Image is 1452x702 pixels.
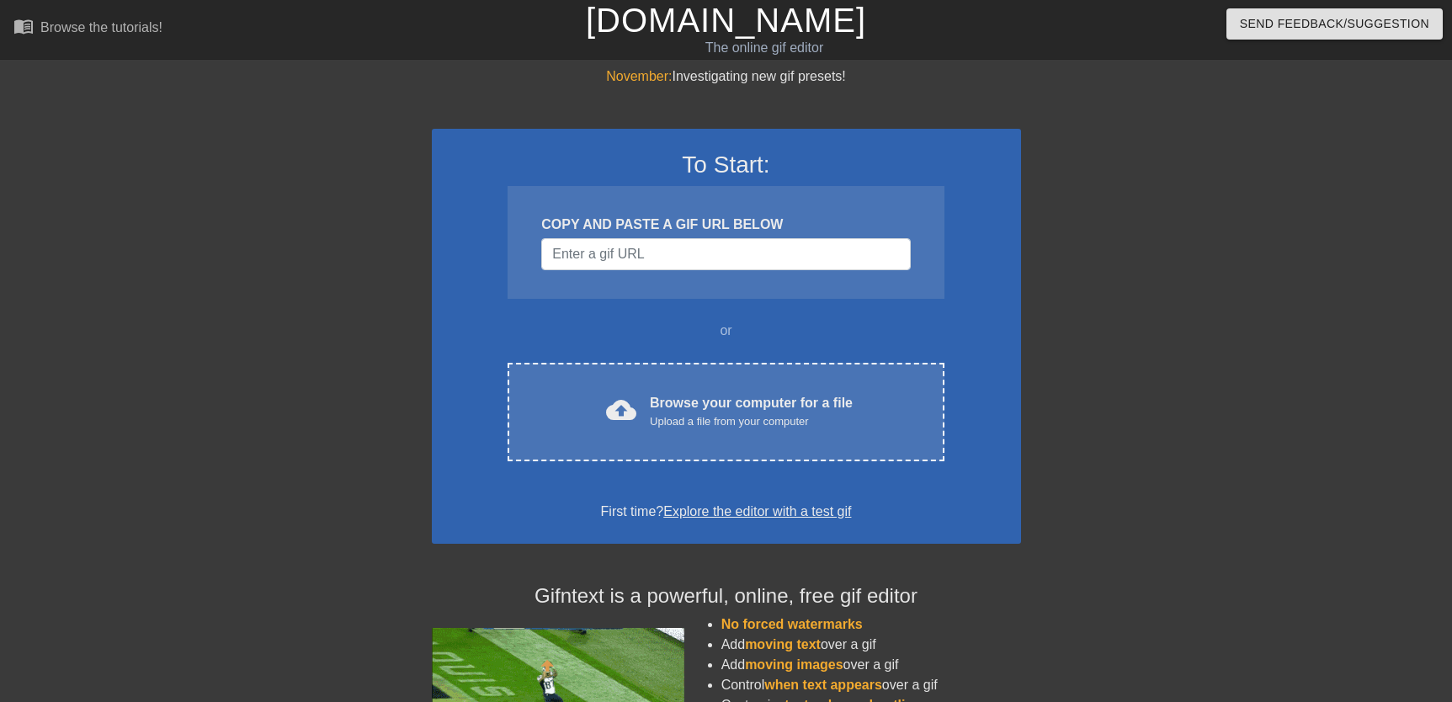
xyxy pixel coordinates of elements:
[13,16,162,42] a: Browse the tutorials!
[650,413,853,430] div: Upload a file from your computer
[541,215,910,235] div: COPY AND PASTE A GIF URL BELOW
[606,69,672,83] span: November:
[650,393,853,430] div: Browse your computer for a file
[745,637,821,651] span: moving text
[13,16,34,36] span: menu_book
[663,504,851,519] a: Explore the editor with a test gif
[586,2,866,39] a: [DOMAIN_NAME]
[721,655,1021,675] li: Add over a gif
[432,66,1021,87] div: Investigating new gif presets!
[721,675,1021,695] li: Control over a gif
[721,617,863,631] span: No forced watermarks
[454,151,999,179] h3: To Start:
[432,584,1021,609] h4: Gifntext is a powerful, online, free gif editor
[721,635,1021,655] li: Add over a gif
[541,238,910,270] input: Username
[1226,8,1443,40] button: Send Feedback/Suggestion
[745,657,843,672] span: moving images
[40,20,162,35] div: Browse the tutorials!
[764,678,882,692] span: when text appears
[1240,13,1429,35] span: Send Feedback/Suggestion
[606,395,636,425] span: cloud_upload
[492,38,1036,58] div: The online gif editor
[476,321,977,341] div: or
[454,502,999,522] div: First time?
